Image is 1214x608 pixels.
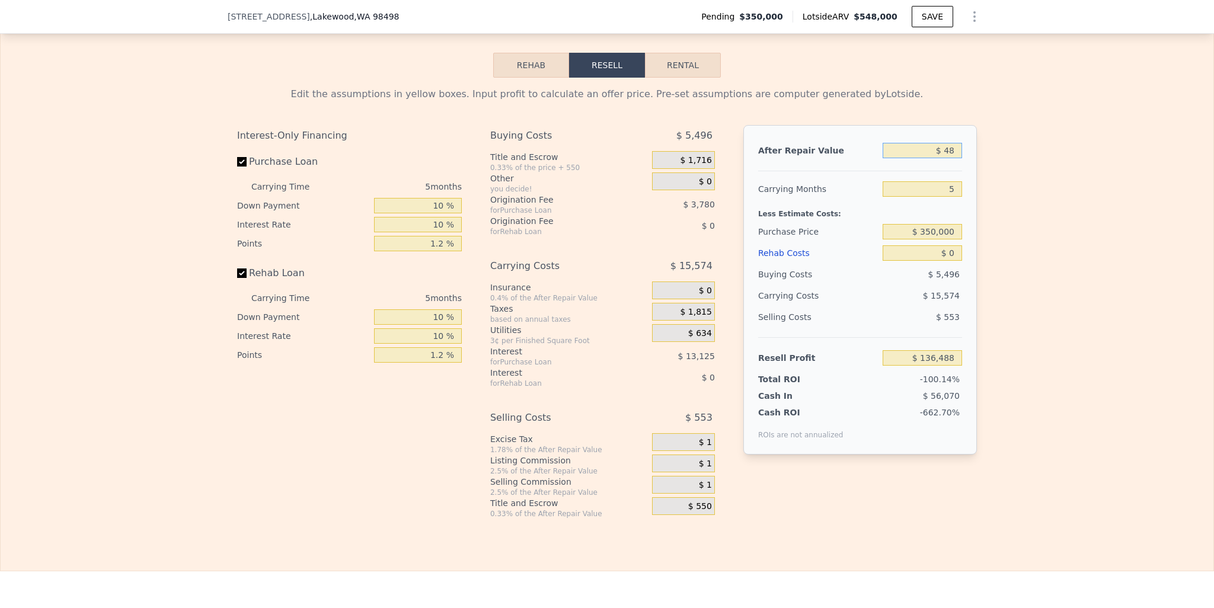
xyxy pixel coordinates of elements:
span: $ 1 [699,459,712,469]
div: Resell Profit [758,347,878,369]
div: for Purchase Loan [490,206,622,215]
span: -100.14% [920,375,960,384]
div: 1.78% of the After Repair Value [490,445,647,455]
button: Resell [569,53,645,78]
span: $ 550 [688,501,712,512]
div: Excise Tax [490,433,647,445]
div: Interest Rate [237,215,369,234]
button: Rental [645,53,721,78]
span: [STREET_ADDRESS] [228,11,310,23]
button: Rehab [493,53,569,78]
div: Insurance [490,281,647,293]
div: Total ROI [758,373,832,385]
span: $ 1,716 [680,155,711,166]
div: Title and Escrow [490,497,647,509]
span: -662.70% [920,408,960,417]
div: Selling Costs [490,407,622,428]
div: Carrying Time [251,177,328,196]
div: 5 months [333,177,462,196]
span: $ 5,496 [928,270,960,279]
div: Rehab Costs [758,242,878,264]
span: $ 0 [699,286,712,296]
div: for Rehab Loan [490,379,622,388]
div: Interest-Only Financing [237,125,462,146]
div: based on annual taxes [490,315,647,324]
div: Interest Rate [237,327,369,345]
span: $ 5,496 [676,125,713,146]
input: Rehab Loan [237,268,247,278]
span: $548,000 [854,12,897,21]
button: Show Options [963,5,986,28]
span: $ 0 [702,373,715,382]
button: SAVE [912,6,953,27]
div: 2.5% of the After Repair Value [490,488,647,497]
div: Taxes [490,303,647,315]
span: $ 634 [688,328,712,339]
div: Buying Costs [490,125,622,146]
div: 0.4% of the After Repair Value [490,293,647,303]
div: Carrying Costs [758,285,832,306]
span: $ 1 [699,480,712,491]
label: Rehab Loan [237,263,369,284]
div: ROIs are not annualized [758,418,844,440]
div: for Purchase Loan [490,357,622,367]
div: Down Payment [237,196,369,215]
span: $ 15,574 [923,291,960,300]
div: Origination Fee [490,215,622,227]
span: $ 3,780 [683,200,714,209]
span: $ 1 [699,437,712,448]
div: Listing Commission [490,455,647,466]
span: , WA 98498 [354,12,399,21]
span: $ 56,070 [923,391,960,401]
div: After Repair Value [758,140,878,161]
span: $ 1,815 [680,307,711,318]
div: Points [237,234,369,253]
div: 2.5% of the After Repair Value [490,466,647,476]
div: Points [237,345,369,364]
span: $ 553 [936,312,960,322]
div: Selling Costs [758,306,878,328]
span: , Lakewood [310,11,400,23]
span: $350,000 [739,11,783,23]
div: Edit the assumptions in yellow boxes. Input profit to calculate an offer price. Pre-set assumptio... [237,87,977,101]
div: 3¢ per Finished Square Foot [490,336,647,345]
div: 0.33% of the After Repair Value [490,509,647,519]
div: Cash ROI [758,407,844,418]
span: $ 0 [699,177,712,187]
span: $ 0 [702,221,715,231]
div: Carrying Costs [490,255,622,277]
div: Interest [490,367,622,379]
div: Utilities [490,324,647,336]
div: Carrying Months [758,178,878,200]
div: Down Payment [237,308,369,327]
div: Purchase Price [758,221,878,242]
div: Interest [490,345,622,357]
div: Selling Commission [490,476,647,488]
div: Origination Fee [490,194,622,206]
span: $ 13,125 [678,351,715,361]
div: for Rehab Loan [490,227,622,236]
div: Carrying Time [251,289,328,308]
div: Cash In [758,390,832,402]
div: Other [490,172,647,184]
input: Purchase Loan [237,157,247,167]
div: 5 months [333,289,462,308]
div: Title and Escrow [490,151,647,163]
label: Purchase Loan [237,151,369,172]
span: $ 553 [685,407,713,428]
div: Less Estimate Costs: [758,200,962,221]
span: Pending [701,11,739,23]
span: $ 15,574 [670,255,713,277]
div: you decide! [490,184,647,194]
div: 0.33% of the price + 550 [490,163,647,172]
span: Lotside ARV [803,11,854,23]
div: Buying Costs [758,264,878,285]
